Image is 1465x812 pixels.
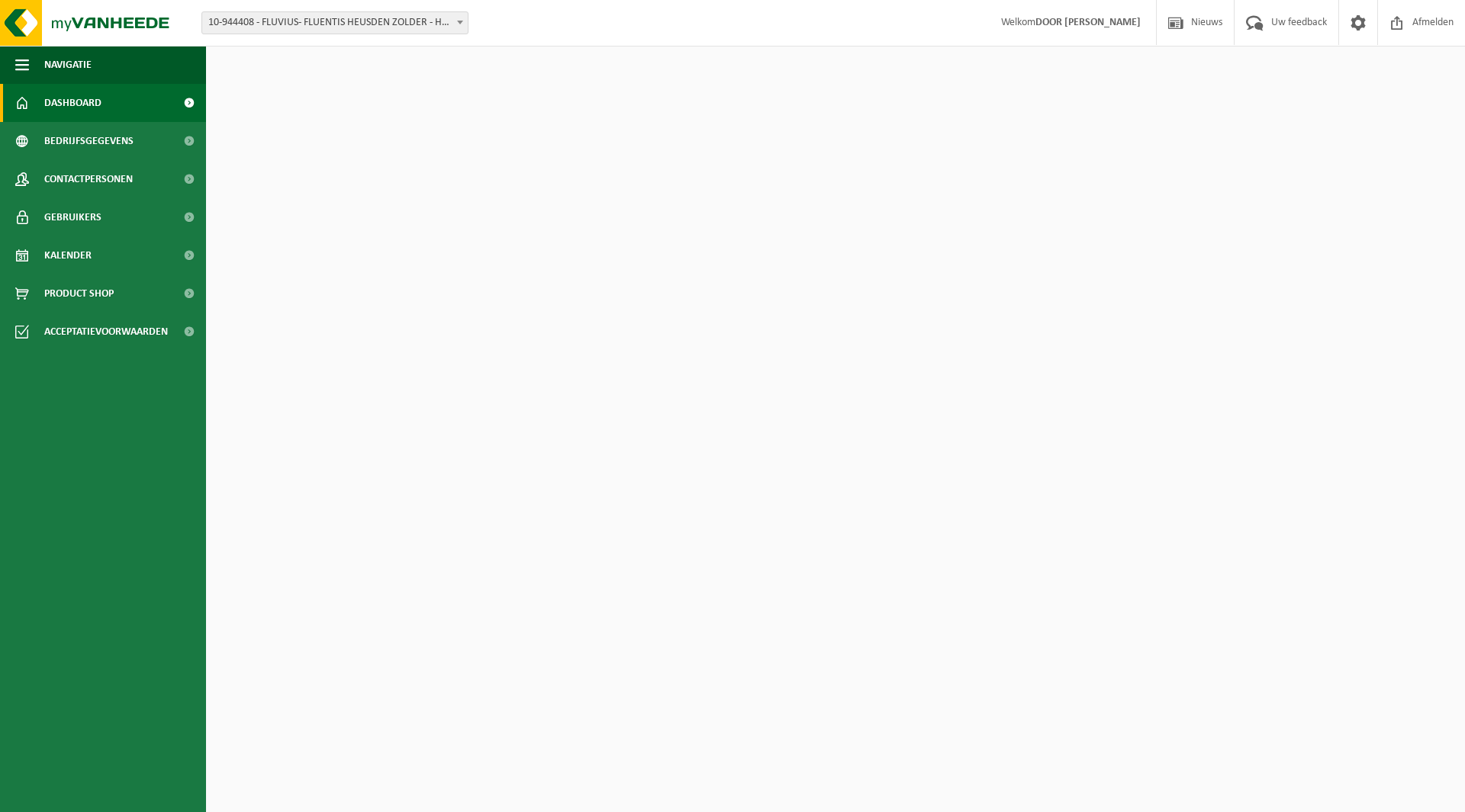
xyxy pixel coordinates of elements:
span: Acceptatievoorwaarden [44,313,168,351]
span: Contactpersonen [44,160,133,198]
span: 10-944408 - FLUVIUS- FLUENTIS HEUSDEN ZOLDER - HEUSDEN-ZOLDER [201,11,468,34]
span: Product Shop [44,274,114,313]
span: Navigatie [44,46,92,84]
strong: DOOR [PERSON_NAME] [1035,17,1141,28]
span: Kalender [44,236,92,274]
span: 10-944408 - FLUVIUS- FLUENTIS HEUSDEN ZOLDER - HEUSDEN-ZOLDER [202,12,468,34]
span: Gebruikers [44,198,101,236]
span: Bedrijfsgegevens [44,122,134,160]
span: Dashboard [44,84,101,122]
